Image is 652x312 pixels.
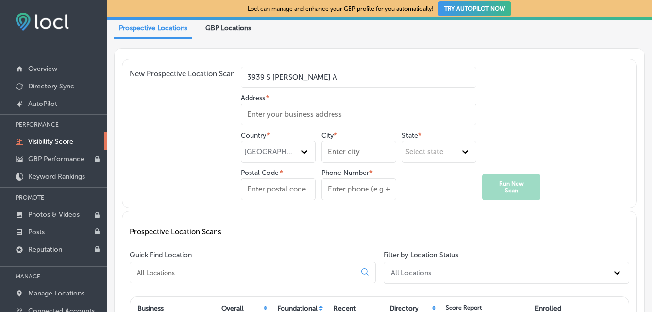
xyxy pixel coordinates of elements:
[28,100,57,108] p: AutoPilot
[482,174,540,200] button: Run New Scan
[205,24,251,32] span: GBP Locations
[28,210,80,219] p: Photos & Videos
[438,1,511,16] button: TRY AUTOPILOT NOW
[321,169,396,177] label: Phone Number
[241,178,316,200] input: Enter postal code
[16,13,69,31] img: fda3e92497d09a02dc62c9cd864e3231.png
[28,245,62,254] p: Reputation
[321,178,396,200] input: Enter phone (e.g +1234567890)
[28,138,73,146] p: Visibility Score
[28,289,84,297] p: Manage Locations
[244,147,293,156] div: [GEOGRAPHIC_DATA]
[130,69,235,200] p: New Prospective Location Scan
[321,141,396,163] input: Enter city
[28,155,84,163] p: GBP Performance
[241,67,476,88] input: Enter your business location
[28,65,57,73] p: Overview
[241,104,476,125] input: Enter your business address
[28,82,74,90] p: Directory Sync
[391,269,431,277] div: All Locations
[28,228,45,236] p: Posts
[241,131,316,139] label: Country
[402,131,477,139] label: State
[384,251,458,259] label: Filter by Location Status
[28,173,85,181] p: Keyword Rankings
[241,169,316,177] label: Postal Code
[405,147,443,156] div: Select state
[130,227,629,236] p: Prospective Location Scans
[130,251,192,259] label: Quick Find Location
[241,94,476,102] label: Address
[321,131,396,139] label: City
[136,268,353,277] input: All Locations
[119,24,187,32] span: Prospective Locations
[446,304,482,311] div: Score Report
